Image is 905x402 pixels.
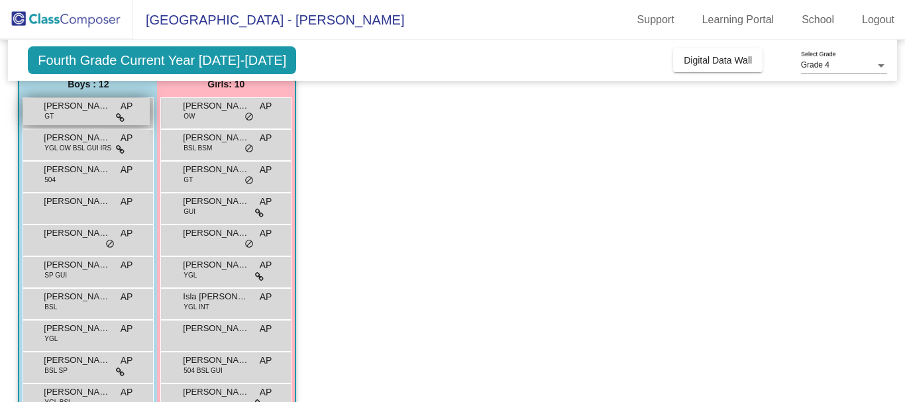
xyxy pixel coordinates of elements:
span: do_not_disturb_alt [244,239,254,250]
span: [PERSON_NAME] [44,131,110,144]
span: YGL INT [184,302,209,312]
span: Fourth Grade Current Year [DATE]-[DATE] [28,46,296,74]
span: AP [260,290,272,304]
span: [PERSON_NAME] [183,258,249,272]
span: [PERSON_NAME] [44,226,110,240]
span: [PERSON_NAME] [183,131,249,144]
span: AP [121,226,133,240]
span: AP [121,290,133,304]
span: [PERSON_NAME] [183,99,249,113]
span: YGL OW BSL GUI IRS [44,143,111,153]
span: [PERSON_NAME] [183,226,249,240]
span: [PERSON_NAME] [PERSON_NAME] [44,163,110,176]
span: AP [260,354,272,368]
span: [PERSON_NAME] [44,290,110,303]
span: do_not_disturb_alt [244,176,254,186]
span: [PERSON_NAME] [183,354,249,367]
span: AP [260,385,272,399]
div: Boys : 12 [19,71,157,97]
div: Girls: 10 [157,71,295,97]
span: [PERSON_NAME] [44,99,110,113]
span: Digital Data Wall [684,55,752,66]
span: AP [121,354,133,368]
span: do_not_disturb_alt [244,112,254,123]
a: Logout [851,9,905,30]
span: BSL SP [44,366,68,376]
span: AP [260,226,272,240]
span: AP [121,195,133,209]
span: [PERSON_NAME] [183,322,249,335]
span: do_not_disturb_alt [244,144,254,154]
a: Learning Portal [692,9,785,30]
span: [PERSON_NAME] [44,322,110,335]
span: AP [121,385,133,399]
span: SP GUI [44,270,67,280]
span: [PERSON_NAME] [44,258,110,272]
span: [GEOGRAPHIC_DATA] - [PERSON_NAME] [133,9,404,30]
span: BSL [44,302,57,312]
span: BSL BSM [184,143,212,153]
span: [PERSON_NAME] [44,195,110,208]
span: [PERSON_NAME] [183,385,249,399]
span: YGL [184,270,197,280]
span: [PERSON_NAME] [183,195,249,208]
span: 504 BSL GUI [184,366,223,376]
span: 504 [44,175,56,185]
span: AP [260,258,272,272]
span: Isla [PERSON_NAME] [183,290,249,303]
span: AP [121,99,133,113]
span: AP [260,322,272,336]
span: AP [260,99,272,113]
span: Grade 4 [801,60,829,70]
span: GUI [184,207,195,217]
span: AP [121,131,133,145]
span: [PERSON_NAME] [44,385,110,399]
span: AP [260,195,272,209]
a: Support [627,9,685,30]
button: Digital Data Wall [673,48,763,72]
span: [PERSON_NAME] [183,163,249,176]
span: AP [121,258,133,272]
span: AP [260,131,272,145]
span: GT [44,111,54,121]
a: School [791,9,845,30]
span: [PERSON_NAME] [44,354,110,367]
span: AP [121,163,133,177]
span: AP [121,322,133,336]
span: AP [260,163,272,177]
span: OW [184,111,195,121]
span: YGL [44,334,58,344]
span: do_not_disturb_alt [105,239,115,250]
span: GT [184,175,193,185]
